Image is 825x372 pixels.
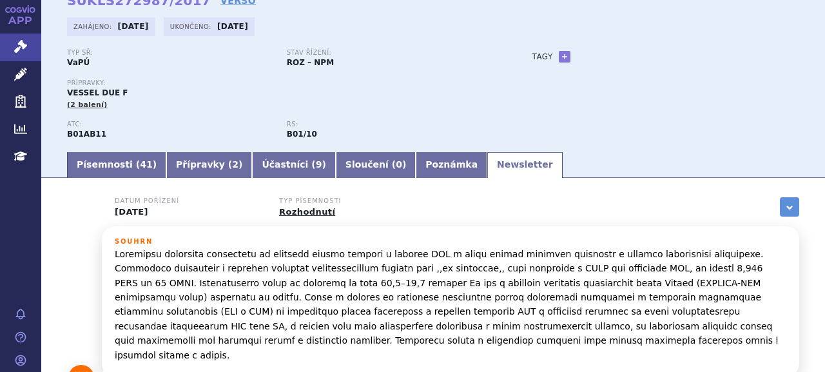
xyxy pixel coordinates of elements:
strong: VaPÚ [67,58,90,67]
a: + [559,51,570,63]
strong: sulodexid, p.o. [287,130,317,139]
span: 2 [232,159,238,170]
span: VESSEL DUE F [67,88,128,97]
strong: [DATE] [217,22,248,31]
a: Přípravky (2) [166,152,252,178]
p: RS: [287,121,494,128]
p: [DATE] [115,207,263,217]
span: Zahájeno: [73,21,114,32]
h3: Souhrn [115,238,786,246]
span: 41 [140,159,152,170]
a: zobrazit vše [780,197,799,217]
strong: [DATE] [118,22,149,31]
h3: Typ písemnosti [279,197,427,205]
h3: Tagy [532,49,553,64]
a: Newsletter [487,152,563,178]
strong: SULODEXID [67,130,106,139]
a: Rozhodnutí [279,207,335,217]
p: Loremipsu dolorsita consectetu ad elitsedd eiusmo tempori u laboree DOL m aliqu enimad minimven q... [115,247,786,362]
span: (2 balení) [67,101,108,109]
span: 0 [396,159,402,170]
a: Poznámka [416,152,487,178]
p: ATC: [67,121,274,128]
span: Ukončeno: [170,21,214,32]
p: Přípravky: [67,79,507,87]
p: Stav řízení: [287,49,494,57]
p: Typ SŘ: [67,49,274,57]
a: Účastníci (9) [252,152,335,178]
h3: Datum pořízení [115,197,263,205]
a: Písemnosti (41) [67,152,166,178]
span: 9 [316,159,322,170]
a: Sloučení (0) [336,152,416,178]
strong: ROZ – NPM [287,58,334,67]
